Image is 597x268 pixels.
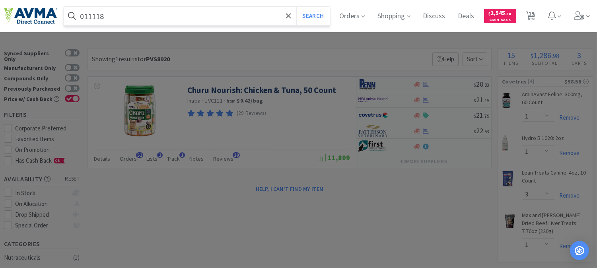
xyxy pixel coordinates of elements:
img: e4e33dab9f054f5782a47901c742baa9_102.png [4,8,57,24]
div: Open Intercom Messenger [570,241,589,260]
a: Discuss [420,13,449,20]
input: Search by item, sku, manufacturer, ingredient, size... [64,7,330,25]
span: $ [489,11,491,16]
span: . 58 [506,11,511,16]
span: 2,545 [489,9,511,17]
a: 15 [523,14,539,21]
a: $2,545.58Cash Back [484,5,516,27]
a: Deals [455,13,478,20]
button: Search [296,7,329,25]
span: Cash Back [489,18,511,23]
